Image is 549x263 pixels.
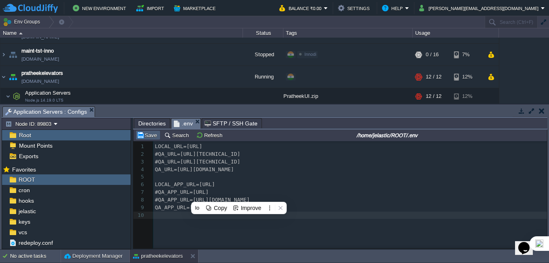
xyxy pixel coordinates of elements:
span: #QA_APP_URL=[URL] [155,189,209,195]
a: Root [17,131,32,139]
div: PratheekUI.zip [283,88,413,104]
button: Settings [338,3,372,13]
div: No active tasks [10,250,61,263]
button: pratheekelevators [133,252,183,260]
div: 7% [454,44,480,66]
span: LOCAL_APP_URL=[URL] [155,181,215,187]
div: 12% [454,66,480,88]
div: 7 [133,189,146,196]
button: [PERSON_NAME][EMAIL_ADDRESS][DOMAIN_NAME] [419,3,541,13]
a: Mount Points [17,142,54,149]
img: AMDAwAAAACH5BAEAAAAALAAAAAABAAEAAAICRAEAOw== [11,88,22,104]
a: keys [17,218,32,225]
img: AMDAwAAAACH5BAEAAAAALAAAAAABAAEAAAICRAEAOw== [6,88,11,104]
span: QA_APP_URL=[URL][DOMAIN_NAME] [155,204,247,210]
div: Usage [413,28,498,38]
button: New Environment [73,3,129,13]
div: Name [1,28,243,38]
span: Directories [138,119,166,128]
span: QA_URL=[URL][DOMAIN_NAME] [155,166,234,172]
div: 4 [133,166,146,174]
button: Refresh [196,131,225,139]
div: 8 [133,196,146,204]
div: 12 / 12 [426,88,441,104]
button: Env Groups [3,16,43,28]
span: SFTP / SSH Gate [205,119,258,128]
div: 1 [133,143,146,151]
a: jelastic [17,208,37,215]
span: LOCAL_URL=[URL] [155,143,202,149]
div: 0 / 16 [426,44,439,66]
a: [DOMAIN_NAME] [21,55,59,63]
button: Deployment Manager [64,252,122,260]
li: /home/jelastic/ROOT/.env [171,118,201,128]
a: ROOT [17,176,36,183]
button: Save [137,131,159,139]
div: Running [243,66,283,88]
a: vcs [17,229,28,236]
span: Node.js 14.19.0 LTS [25,98,63,103]
div: Stopped [243,44,283,66]
iframe: chat widget [515,231,541,255]
img: AMDAwAAAACH5BAEAAAAALAAAAAABAAEAAAICRAEAOw== [7,66,19,88]
div: 2 [133,151,146,158]
span: Application Servers : Configs [5,107,87,117]
button: Marketplace [174,3,218,13]
img: CloudJiffy [3,3,58,13]
img: AMDAwAAAACH5BAEAAAAALAAAAAABAAEAAAICRAEAOw== [0,44,7,66]
a: [DOMAIN_NAME] [21,77,59,85]
button: Help [382,3,405,13]
a: Favorites [11,166,37,173]
span: .env [174,119,193,129]
span: #QA_URL=[URL][TECHNICAL_ID] [155,151,240,157]
button: Import [136,3,167,13]
img: AMDAwAAAACH5BAEAAAAALAAAAAABAAEAAAICRAEAOw== [7,44,19,66]
button: Search [164,131,191,139]
span: Application Servers [24,89,72,96]
a: Application ServersNode.js 14.19.0 LTS [24,90,72,96]
a: Exports [17,153,40,160]
button: Node ID: 89803 [5,120,54,127]
img: AMDAwAAAACH5BAEAAAAALAAAAAABAAEAAAICRAEAOw== [0,66,7,88]
img: AMDAwAAAACH5BAEAAAAALAAAAAABAAEAAAICRAEAOw== [19,32,23,34]
div: 9 [133,204,146,212]
a: maint-tst-inno [21,47,54,55]
a: redeploy.conf [17,239,54,246]
div: 12% [454,88,480,104]
div: Status [243,28,283,38]
div: 5 [133,173,146,181]
span: #QA_APP_URL=[URL][DOMAIN_NAME] [155,197,250,203]
div: Tags [284,28,412,38]
button: Balance ₹0.00 [279,3,324,13]
div: 6 [133,181,146,189]
div: 12 / 12 [426,66,441,88]
a: pratheekelevators [21,69,63,77]
span: #QA_URL=[URL][TECHNICAL_ID] [155,159,240,165]
a: cron [17,187,31,194]
div: 10 [133,212,146,219]
div: 3 [133,158,146,166]
a: hooks [17,197,35,204]
span: Innodi [304,52,316,57]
